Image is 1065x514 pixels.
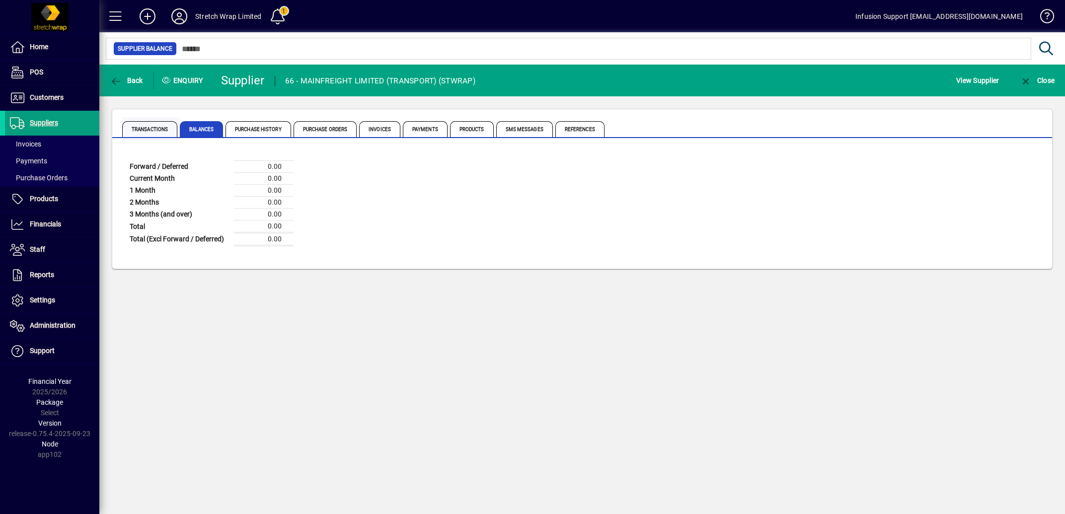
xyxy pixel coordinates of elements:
[195,8,262,24] div: Stretch Wrap Limited
[234,197,294,209] td: 0.00
[5,263,99,288] a: Reports
[30,220,61,228] span: Financials
[125,220,234,233] td: Total
[234,233,294,246] td: 0.00
[36,398,63,406] span: Package
[118,44,172,54] span: Supplier Balance
[125,173,234,185] td: Current Month
[1033,2,1053,34] a: Knowledge Base
[125,161,234,173] td: Forward / Deferred
[5,339,99,364] a: Support
[125,197,234,209] td: 2 Months
[1020,76,1055,84] span: Close
[5,237,99,262] a: Staff
[5,136,99,152] a: Invoices
[10,140,41,148] span: Invoices
[234,161,294,173] td: 0.00
[107,72,146,89] button: Back
[234,185,294,197] td: 0.00
[450,121,494,137] span: Products
[5,35,99,60] a: Home
[122,121,177,137] span: Transactions
[1017,72,1057,89] button: Close
[28,377,72,385] span: Financial Year
[125,209,234,220] td: 3 Months (and over)
[10,157,47,165] span: Payments
[5,212,99,237] a: Financials
[42,440,58,448] span: Node
[5,288,99,313] a: Settings
[30,195,58,203] span: Products
[30,245,45,253] span: Staff
[403,121,448,137] span: Payments
[30,347,55,355] span: Support
[285,73,475,89] div: 66 - MAINFREIGHT LIMITED (TRANSPORT) (STWRAP)
[221,73,265,88] div: Supplier
[234,173,294,185] td: 0.00
[5,169,99,186] a: Purchase Orders
[30,271,54,279] span: Reports
[132,7,163,25] button: Add
[5,152,99,169] a: Payments
[954,72,1001,89] button: View Supplier
[1009,72,1065,89] app-page-header-button: Close enquiry
[5,187,99,212] a: Products
[555,121,605,137] span: References
[99,72,154,89] app-page-header-button: Back
[30,93,64,101] span: Customers
[163,7,195,25] button: Profile
[180,121,223,137] span: Balances
[38,419,62,427] span: Version
[5,313,99,338] a: Administration
[294,121,357,137] span: Purchase Orders
[10,174,68,182] span: Purchase Orders
[496,121,553,137] span: SMS Messages
[110,76,143,84] span: Back
[956,73,999,88] span: View Supplier
[855,8,1023,24] div: Infusion Support [EMAIL_ADDRESS][DOMAIN_NAME]
[125,233,234,246] td: Total (Excl Forward / Deferred)
[30,321,76,329] span: Administration
[30,68,43,76] span: POS
[5,60,99,85] a: POS
[125,185,234,197] td: 1 Month
[226,121,291,137] span: Purchase History
[234,220,294,233] td: 0.00
[234,209,294,220] td: 0.00
[30,119,58,127] span: Suppliers
[5,85,99,110] a: Customers
[359,121,400,137] span: Invoices
[30,43,48,51] span: Home
[30,296,55,304] span: Settings
[154,73,214,88] div: Enquiry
